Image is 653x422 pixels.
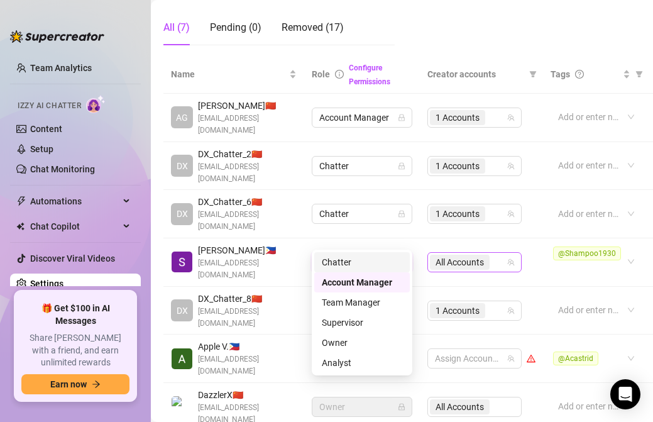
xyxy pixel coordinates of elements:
span: Share [PERSON_NAME] with a friend, and earn unlimited rewards [21,332,129,369]
span: 1 Accounts [430,158,485,174]
span: team [507,162,515,170]
div: Pending (0) [210,20,261,35]
span: filter [633,65,645,84]
button: Earn nowarrow-right [21,374,129,394]
img: Apple Valerio [172,348,192,369]
span: DX [177,304,188,318]
span: @Shampoo1930 [553,247,621,260]
span: info-circle [335,70,344,79]
span: Chat Copilot [30,216,119,236]
span: 1 Accounts [436,207,480,221]
span: [EMAIL_ADDRESS][DOMAIN_NAME] [198,113,297,136]
a: Setup [30,144,53,154]
span: team [507,210,515,218]
div: Supervisor [322,316,402,330]
div: Owner [322,336,402,350]
span: thunderbolt [16,196,26,206]
span: DX_Chatter_2 🇨🇳 [198,147,297,161]
span: AG [176,111,188,125]
img: Sherwin Mayor [172,252,192,272]
div: Team Manager [322,296,402,309]
span: Creator accounts [427,67,524,81]
div: Chatter [322,255,402,269]
div: Chatter [314,252,410,272]
span: 🎁 Get $100 in AI Messages [21,303,129,327]
span: Tags [551,67,570,81]
span: DX [177,159,188,173]
span: team [507,258,515,266]
span: arrow-right [92,380,101,389]
span: filter [635,70,643,78]
img: DazzlerX [172,396,192,417]
div: Team Manager [314,292,410,313]
a: Configure Permissions [349,64,390,86]
img: Chat Copilot [16,222,25,231]
span: team [507,307,515,314]
span: 1 Accounts [430,303,485,318]
span: Role [312,69,330,79]
div: Analyst [322,356,402,370]
span: 1 Accounts [430,206,485,221]
div: Owner [314,333,410,353]
span: [EMAIL_ADDRESS][DOMAIN_NAME] [198,353,297,377]
a: Content [30,124,62,134]
span: @Acastrid [553,352,598,365]
span: 1 Accounts [436,304,480,318]
div: Account Manager [314,272,410,292]
span: [PERSON_NAME] 🇨🇳 [198,99,297,113]
span: Earn now [50,379,87,389]
span: lock [398,403,405,411]
span: filter [529,70,537,78]
span: DX_Chatter_8 🇨🇳 [198,292,297,306]
span: [EMAIL_ADDRESS][DOMAIN_NAME] [198,209,297,233]
span: 1 Accounts [436,111,480,125]
div: Analyst [314,353,410,373]
div: Open Intercom Messenger [610,379,640,409]
span: DazzlerX 🇨🇳 [198,388,297,402]
span: lock [398,114,405,121]
div: All (7) [163,20,190,35]
span: lock [398,162,405,170]
span: Izzy AI Chatter [18,100,81,112]
span: filter [527,65,539,84]
span: [EMAIL_ADDRESS][DOMAIN_NAME] [198,257,297,281]
span: team [507,355,515,362]
div: Account Manager [322,275,402,289]
img: logo-BBDzfeDw.svg [10,30,104,43]
span: DX_Chatter_6 🇨🇳 [198,195,297,209]
img: AI Chatter [86,95,106,113]
th: Name [163,55,304,94]
a: Settings [30,279,63,289]
div: Removed (17) [282,20,344,35]
span: All Accounts [430,255,490,270]
span: Name [171,67,287,81]
span: Account Manager [319,108,405,127]
span: team [507,114,515,121]
span: Owner [319,397,405,416]
span: [PERSON_NAME] 🇵🇭 [198,243,297,257]
a: Team Analytics [30,63,92,73]
span: question-circle [575,70,584,79]
span: 1 Accounts [436,159,480,173]
span: Chatter [319,157,405,175]
span: DX [177,207,188,221]
span: [EMAIL_ADDRESS][DOMAIN_NAME] [198,161,297,185]
a: Discover Viral Videos [30,253,115,264]
span: Chatter [319,204,405,223]
a: Chat Monitoring [30,164,95,174]
span: warning [527,354,535,363]
span: 1 Accounts [430,110,485,125]
span: [EMAIL_ADDRESS][DOMAIN_NAME] [198,306,297,330]
span: Apple V. 🇵🇭 [198,340,297,353]
div: Supervisor [314,313,410,333]
span: Automations [30,191,119,211]
span: lock [398,210,405,218]
span: All Accounts [436,255,484,269]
